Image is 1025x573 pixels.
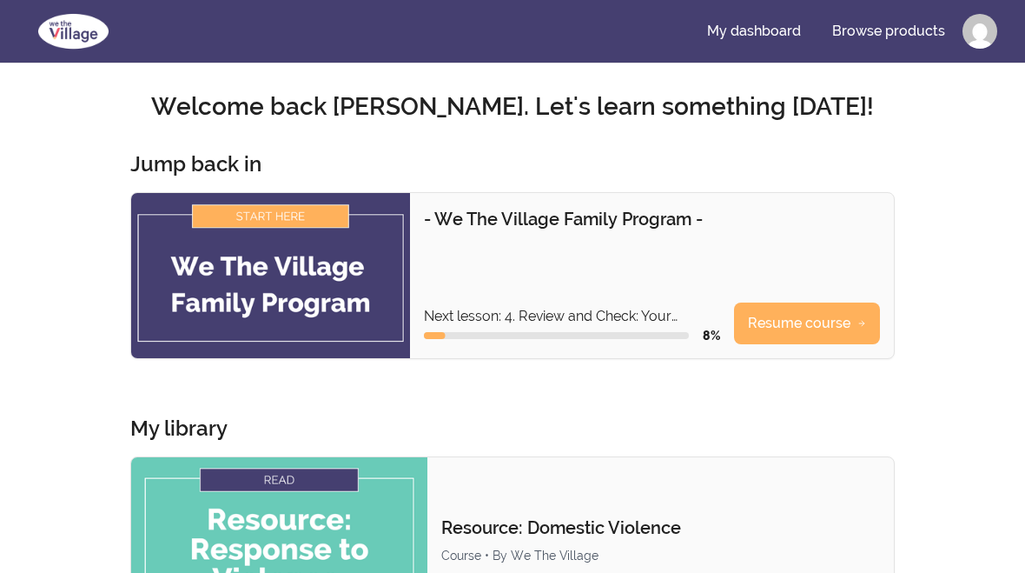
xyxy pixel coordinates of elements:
[962,14,997,49] img: Profile image for Mary Steindl
[441,547,880,564] div: Course • By We The Village
[424,332,689,339] div: Course progress
[28,91,997,123] h2: Welcome back [PERSON_NAME]. Let's learn something [DATE]!
[693,10,997,52] nav: Main
[703,329,720,343] span: 8 %
[28,10,119,52] img: We The Village logo
[130,415,228,443] h3: My library
[424,207,880,231] p: - We The Village Family Program -
[130,150,261,178] h3: Jump back in
[734,303,880,344] a: Resume course
[441,516,880,540] p: Resource: Domestic Violence
[424,306,720,327] p: Next lesson: 4. Review and Check: Your Knowledge
[693,10,815,52] a: My dashboard
[818,10,959,52] a: Browse products
[131,193,410,358] img: Product image for - We The Village Family Program -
